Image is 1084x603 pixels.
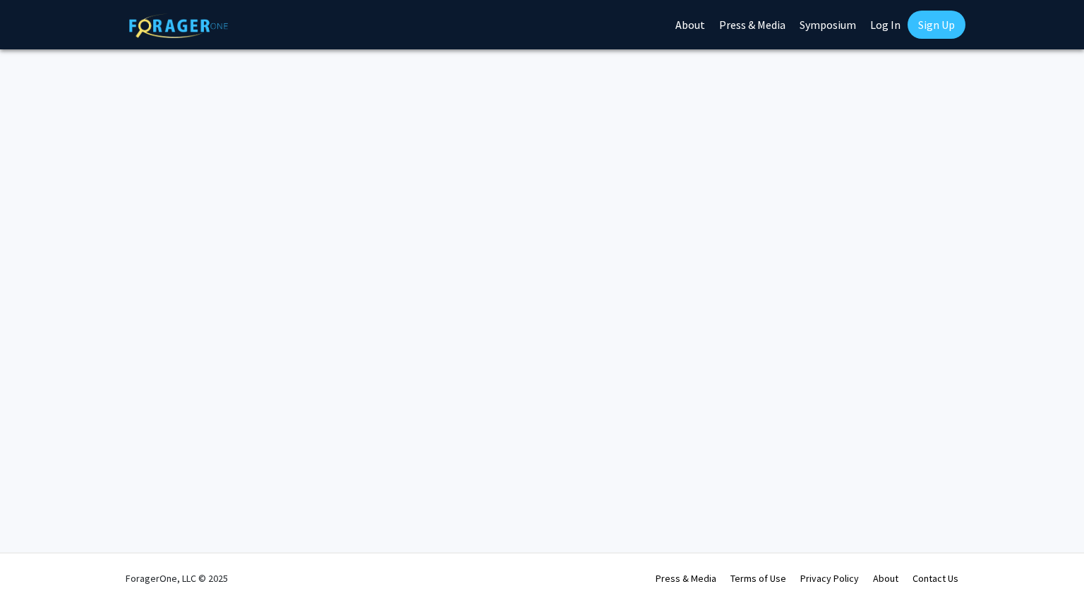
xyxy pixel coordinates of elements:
[126,554,228,603] div: ForagerOne, LLC © 2025
[913,572,958,585] a: Contact Us
[730,572,786,585] a: Terms of Use
[800,572,859,585] a: Privacy Policy
[129,13,228,38] img: ForagerOne Logo
[873,572,898,585] a: About
[908,11,965,39] a: Sign Up
[656,572,716,585] a: Press & Media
